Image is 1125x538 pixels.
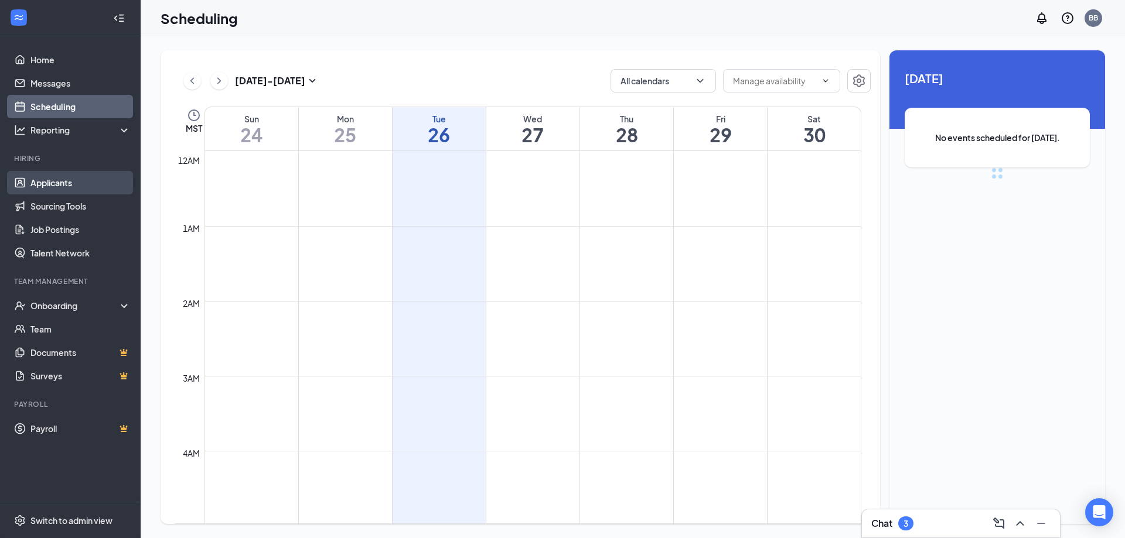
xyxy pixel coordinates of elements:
[393,125,486,145] h1: 26
[768,125,861,145] h1: 30
[30,300,121,311] div: Onboarding
[30,71,131,95] a: Messages
[821,76,830,85] svg: ChevronDown
[14,124,26,136] svg: Analysis
[1035,11,1049,25] svg: Notifications
[694,75,706,87] svg: ChevronDown
[183,72,201,90] button: ChevronLeft
[205,107,298,150] a: August 24, 2025
[1085,498,1113,526] div: Open Intercom Messenger
[580,107,673,150] a: August 28, 2025
[180,522,202,534] div: 5am
[871,517,892,530] h3: Chat
[1032,514,1051,533] button: Minimize
[990,514,1008,533] button: ComposeMessage
[186,74,198,88] svg: ChevronLeft
[30,48,131,71] a: Home
[180,372,202,385] div: 3am
[928,131,1066,144] span: No events scheduled for [DATE].
[205,125,298,145] h1: 24
[1013,516,1027,530] svg: ChevronUp
[180,297,202,310] div: 2am
[186,122,202,134] span: MST
[1011,514,1029,533] button: ChevronUp
[180,222,202,235] div: 1am
[674,107,767,150] a: August 29, 2025
[187,108,201,122] svg: Clock
[733,74,816,87] input: Manage availability
[30,194,131,218] a: Sourcing Tools
[1034,516,1048,530] svg: Minimize
[30,124,131,136] div: Reporting
[213,74,225,88] svg: ChevronRight
[580,113,673,125] div: Thu
[299,107,392,150] a: August 25, 2025
[486,125,579,145] h1: 27
[852,74,866,88] svg: Settings
[768,107,861,150] a: August 30, 2025
[299,113,392,125] div: Mon
[30,364,131,388] a: SurveysCrown
[393,113,486,125] div: Tue
[13,12,25,23] svg: WorkstreamLogo
[847,69,871,92] button: Settings
[205,113,298,125] div: Sun
[580,125,673,145] h1: 28
[210,72,228,90] button: ChevronRight
[992,516,1006,530] svg: ComposeMessage
[30,218,131,241] a: Job Postings
[904,519,908,529] div: 3
[1061,11,1075,25] svg: QuestionInfo
[235,74,305,87] h3: [DATE] - [DATE]
[14,399,128,409] div: Payroll
[30,241,131,265] a: Talent Network
[486,107,579,150] a: August 27, 2025
[30,95,131,118] a: Scheduling
[768,113,861,125] div: Sat
[30,171,131,194] a: Applicants
[305,74,319,88] svg: SmallChevronDown
[14,515,26,526] svg: Settings
[113,12,125,24] svg: Collapse
[30,417,131,440] a: PayrollCrown
[180,447,202,460] div: 4am
[393,107,486,150] a: August 26, 2025
[611,69,716,92] button: All calendarsChevronDown
[1089,13,1098,23] div: BB
[161,8,238,28] h1: Scheduling
[30,515,112,526] div: Switch to admin view
[14,153,128,163] div: Hiring
[14,300,26,311] svg: UserCheck
[30,317,131,341] a: Team
[674,125,767,145] h1: 29
[905,69,1090,87] span: [DATE]
[176,154,202,167] div: 12am
[14,276,128,286] div: Team Management
[30,341,131,364] a: DocumentsCrown
[674,113,767,125] div: Fri
[299,125,392,145] h1: 25
[486,113,579,125] div: Wed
